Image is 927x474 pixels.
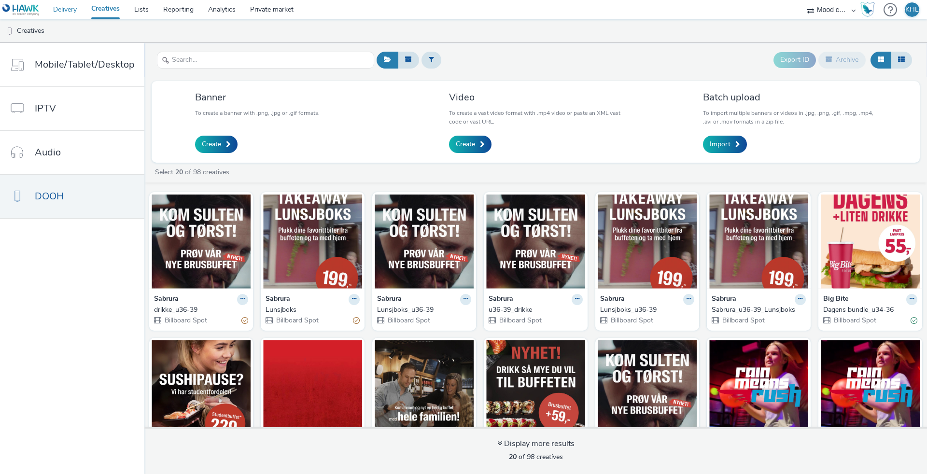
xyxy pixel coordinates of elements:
button: Archive [818,52,866,68]
span: Audio [35,145,61,159]
img: drikke_u36-39 visual [152,195,251,289]
div: Lunsjboks [266,305,356,315]
img: LittleEatly Pepperoni & Cola 199kr visual [263,340,362,434]
span: Mobile/Tablet/Desktop [35,57,135,71]
a: Lunsjboks_u36-39 [600,305,694,315]
span: DOOH [35,189,64,203]
button: Table [891,52,912,68]
img: Dagens bundle_u34-36 visual [821,195,920,289]
strong: Big Bite [823,294,848,305]
h3: Batch upload [703,91,876,104]
h3: Video [449,91,622,104]
strong: Sabrura [266,294,290,305]
img: u36-39_drikke visual [486,195,585,289]
div: Sabrura_u36-39_Lunsjboks [712,305,802,315]
div: u36-39_drikke [489,305,579,315]
div: Valid [911,316,917,326]
strong: Sabrura [489,294,513,305]
img: Rush - Stavanger NY2 visual [821,340,920,434]
div: Partially valid [241,316,248,326]
p: To create a banner with .png, .jpg or .gif formats. [195,109,320,117]
img: Lunsjboks visual [263,195,362,289]
a: Lunsjboks_u36-39 [377,305,471,315]
a: Dagens bundle_u34-36 [823,305,917,315]
span: of 98 creatives [509,452,563,461]
span: Billboard Spot [833,316,876,325]
button: Export ID [773,52,816,68]
span: Billboard Spot [498,316,542,325]
span: Billboard Spot [721,316,765,325]
div: drikke_u36-39 [154,305,244,315]
span: Billboard Spot [164,316,207,325]
a: Lunsjboks [266,305,360,315]
span: Import [710,139,730,149]
div: KHL [905,2,919,17]
a: Create [449,136,492,153]
div: Lunsjboks_u36-39 [600,305,690,315]
a: drikke_u36-39 [154,305,248,315]
p: To import multiple banners or videos in .jpg, .png, .gif, .mpg, .mp4, .avi or .mov formats in a z... [703,109,876,126]
span: Billboard Spot [610,316,653,325]
span: Create [456,139,475,149]
img: Hawk Academy [860,2,875,17]
img: Sabrura_Studentkampanje visual [152,340,251,434]
button: Grid [871,52,891,68]
div: Lunsjboks_u36-39 [377,305,467,315]
input: Search... [157,52,374,69]
img: undefined Logo [2,4,40,16]
strong: 20 [509,452,517,461]
strong: Sabrura [154,294,179,305]
img: Rush - Trondheim NY2 visual [709,340,808,434]
a: Select of 98 creatives [154,167,233,177]
strong: Sabrura [712,294,736,305]
div: Display more results [497,438,575,449]
img: Sabrura_u36-39_Lunsjboks visual [709,195,808,289]
span: Create [202,139,221,149]
a: Sabrura_u36-39_Lunsjboks [712,305,806,315]
div: Dagens bundle_u34-36 [823,305,913,315]
a: u36-39_drikke [489,305,583,315]
img: Lunsjboks_u36-39 visual [598,195,697,289]
a: Hawk Academy [860,2,879,17]
a: Import [703,136,747,153]
div: Partially valid [353,316,360,326]
img: Sabrura_Prøv vår brusbuffet visual [598,340,697,434]
img: Sabrura_Drikk så mye du vil visual [486,340,585,434]
span: Billboard Spot [275,316,319,325]
strong: Sabrura [377,294,402,305]
h3: Banner [195,91,320,104]
strong: 20 [175,167,183,177]
img: Lunsjboks_u36-39 visual [375,195,474,289]
img: dooh [5,27,14,36]
span: IPTV [35,101,56,115]
strong: Sabrura [600,294,625,305]
img: Sabrura_Barn spiser gratis visual [375,340,474,434]
p: To create a vast video format with .mp4 video or paste an XML vast code or vast URL. [449,109,622,126]
a: Create [195,136,238,153]
span: Billboard Spot [387,316,430,325]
